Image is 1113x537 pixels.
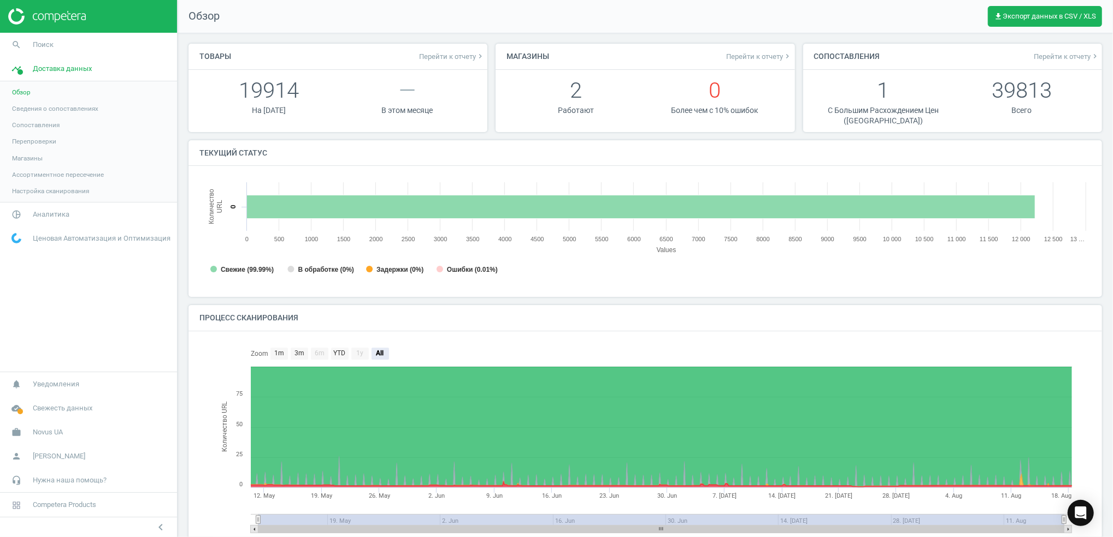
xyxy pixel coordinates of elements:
text: Zoom [251,350,268,357]
tspan: Values [657,246,676,254]
span: Перейти к отчету [1034,52,1099,61]
tspan: В обработке (0%) [298,266,354,273]
i: timeline [6,58,27,79]
tspan: 16. Jun [542,492,562,499]
text: 4000 [498,236,511,242]
p: Работают [507,105,645,116]
tspan: 9. Jun [486,492,503,499]
p: 0 [645,75,784,105]
tspan: 4. Aug [945,492,962,499]
i: pie_chart_outlined [6,204,27,225]
tspan: 12 500 [1044,236,1063,242]
text: 1m [274,349,284,357]
tspan: 11 500 [980,236,998,242]
tspan: 14. [DATE] [769,492,796,499]
text: 50 [236,421,243,428]
i: chevron_left [154,521,167,534]
i: keyboard_arrow_right [1091,52,1099,61]
span: Аналитика [33,210,69,219]
p: 19914 [199,75,338,105]
tspan: 13 … [1070,236,1085,242]
span: Поиск [33,40,54,50]
p: Более чем с 10% ошибок [645,105,784,116]
p: На [DATE] [199,105,338,116]
text: 5500 [595,236,608,242]
span: Сведения о сопоставлениях [12,104,98,113]
span: Нужна наша помощь? [33,475,107,485]
text: 4500 [531,236,544,242]
span: [PERSON_NAME] [33,451,85,461]
h4: Текущий статус [189,140,278,166]
text: 9000 [821,236,834,242]
span: Уведомления [33,379,79,389]
tspan: 28. [DATE] [882,492,910,499]
text: 3m [295,349,304,357]
span: Novus UA [33,427,63,437]
i: cloud_done [6,398,27,419]
tspan: 18. Aug [1052,492,1072,499]
span: Обзор [12,88,31,97]
button: chevron_left [147,520,174,534]
i: headset_mic [6,470,27,491]
h4: Магазины [496,44,560,69]
span: — [399,77,416,103]
text: 7000 [692,236,705,242]
text: All [375,349,384,357]
tspan: Задержки (0%) [376,266,423,273]
i: person [6,446,27,467]
span: Ассортиментное пересечение [12,170,104,179]
i: search [6,34,27,55]
span: Доставка данных [33,64,92,74]
text: 9500 [853,236,866,242]
text: 3000 [434,236,447,242]
p: 2 [507,75,645,105]
span: Перепроверки [12,137,56,146]
i: keyboard_arrow_right [784,52,792,61]
text: 6000 [627,236,640,242]
tspan: Количество [208,189,215,224]
span: Перейти к отчету [727,52,792,61]
tspan: 26. May [369,492,391,499]
span: Настройка сканирования [12,187,89,195]
text: 0 [245,236,249,242]
tspan: 10 500 [915,236,934,242]
i: get_app [994,12,1003,21]
text: 500 [274,236,284,242]
span: Competera Products [33,500,96,510]
div: Open Intercom Messenger [1068,500,1094,526]
i: keyboard_arrow_right [476,52,485,61]
h4: Процесс сканирования [189,305,309,331]
tspan: 19. May [311,492,333,499]
tspan: URL [216,200,223,213]
tspan: 23. Jun [600,492,620,499]
h4: Сопоставления [803,44,891,69]
span: Обзор [178,9,220,24]
tspan: 11. Aug [1002,492,1022,499]
i: notifications [6,374,27,395]
p: С Большим Расхождением Цен ([GEOGRAPHIC_DATA]) [814,105,953,127]
img: ajHJNr6hYgQAAAAASUVORK5CYII= [8,8,86,25]
text: 6m [315,349,325,357]
text: 3500 [466,236,479,242]
span: Магазины [12,154,43,163]
span: Свежесть данных [33,403,92,413]
text: 2500 [402,236,415,242]
text: 2000 [369,236,382,242]
a: Перейти к отчетуkeyboard_arrow_right [419,52,485,61]
tspan: 30. Jun [657,492,677,499]
h4: Товары [189,44,242,69]
text: 1000 [305,236,318,242]
p: В этом месяце [338,105,477,116]
tspan: 7. [DATE] [712,492,737,499]
text: 6500 [659,236,673,242]
text: 25 [236,451,243,458]
text: 1y [356,349,363,357]
button: get_appЭкспорт данных в CSV / XLS [988,6,1102,27]
text: 0 [239,481,243,488]
text: YTD [333,349,345,357]
a: Перейти к отчетуkeyboard_arrow_right [727,52,792,61]
span: Перейти к отчету [419,52,485,61]
text: 5000 [563,236,576,242]
text: 8500 [788,236,802,242]
tspan: Количество URL [221,402,228,452]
